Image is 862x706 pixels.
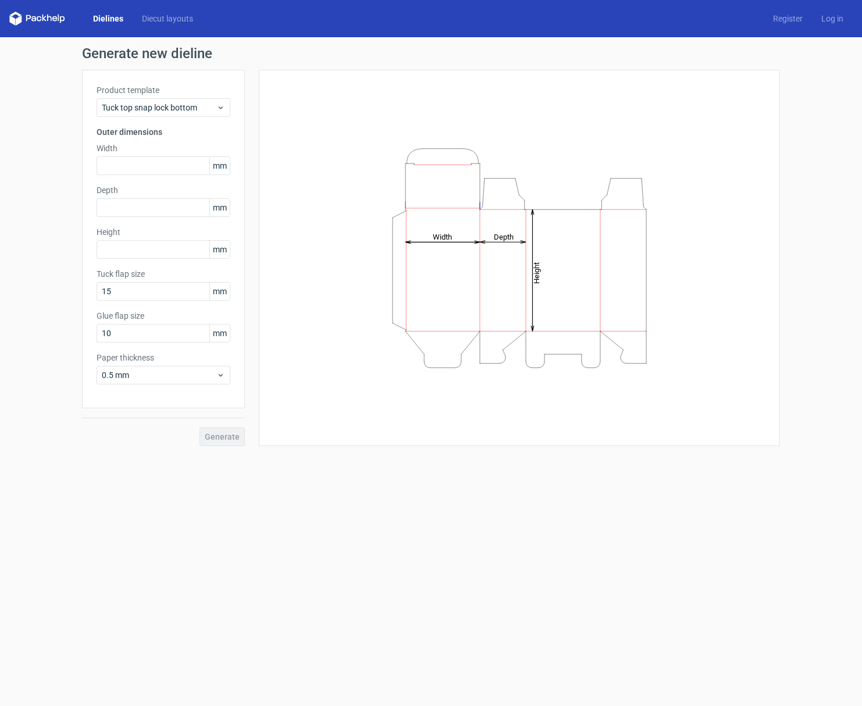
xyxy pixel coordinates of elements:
tspan: Height [532,262,541,283]
span: mm [209,241,230,258]
a: Diecut layouts [133,13,202,24]
span: mm [209,157,230,174]
label: Depth [97,184,230,196]
label: Tuck flap size [97,268,230,280]
tspan: Width [433,232,452,241]
span: mm [209,283,230,300]
span: mm [209,325,230,342]
a: Log in [812,13,853,24]
label: Paper thickness [97,352,230,363]
h1: Generate new dieline [82,47,780,60]
label: Height [97,226,230,238]
h3: Outer dimensions [97,126,230,138]
label: Width [97,142,230,154]
label: Product template [97,84,230,96]
label: Glue flap size [97,310,230,322]
tspan: Depth [494,232,514,241]
span: 0.5 mm [102,369,216,381]
a: Register [764,13,812,24]
span: Tuck top snap lock bottom [102,102,216,113]
a: Dielines [84,13,133,24]
span: mm [209,199,230,216]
